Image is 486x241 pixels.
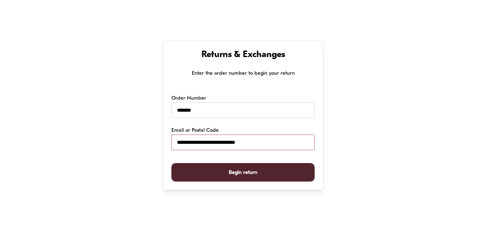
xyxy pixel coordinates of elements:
p: Enter the order number to begin your return [171,69,314,78]
label: Email or Postal Code [171,127,219,135]
span: Begin return [229,163,257,182]
label: Order Number [171,94,206,102]
button: Begin return [171,163,314,182]
h1: Returns & Exchanges [171,49,314,61]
